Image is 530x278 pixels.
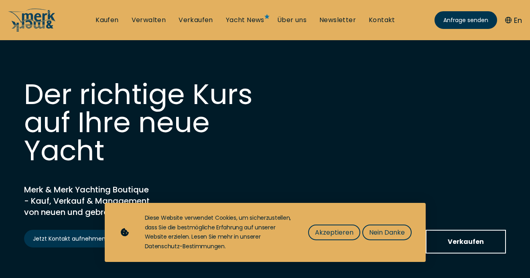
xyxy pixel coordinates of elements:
span: Anfrage senden [443,16,488,25]
button: En [505,15,522,26]
a: Anfrage senden [435,11,497,29]
span: Nein Danke [369,227,405,237]
a: Datenschutz-Bestimmungen [145,242,225,250]
a: Verwalten [132,16,166,25]
button: Nein Danke [362,225,412,240]
span: Akzeptieren [315,227,353,237]
a: Yacht News [226,16,264,25]
a: Newsletter [319,16,356,25]
h2: Merk & Merk Yachting Boutique - Kauf, Verkauf & Management von neuen und gebrauchten Luxusyachten [24,184,225,218]
span: Verkaufen [448,237,484,247]
a: Über uns [277,16,307,25]
a: Jetzt Kontakt aufnehmen! [24,230,126,247]
span: Jetzt Kontakt aufnehmen! [33,235,118,243]
a: Verkaufen [179,16,213,25]
h1: Der richtige Kurs auf Ihre neue Yacht [24,80,265,165]
button: Akzeptieren [308,225,360,240]
a: Kontakt [369,16,395,25]
a: Kaufen [95,16,118,25]
div: Diese Website verwendet Cookies, um sicherzustellen, dass Sie die bestmögliche Erfahrung auf unse... [145,213,292,251]
a: Verkaufen [426,230,506,253]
